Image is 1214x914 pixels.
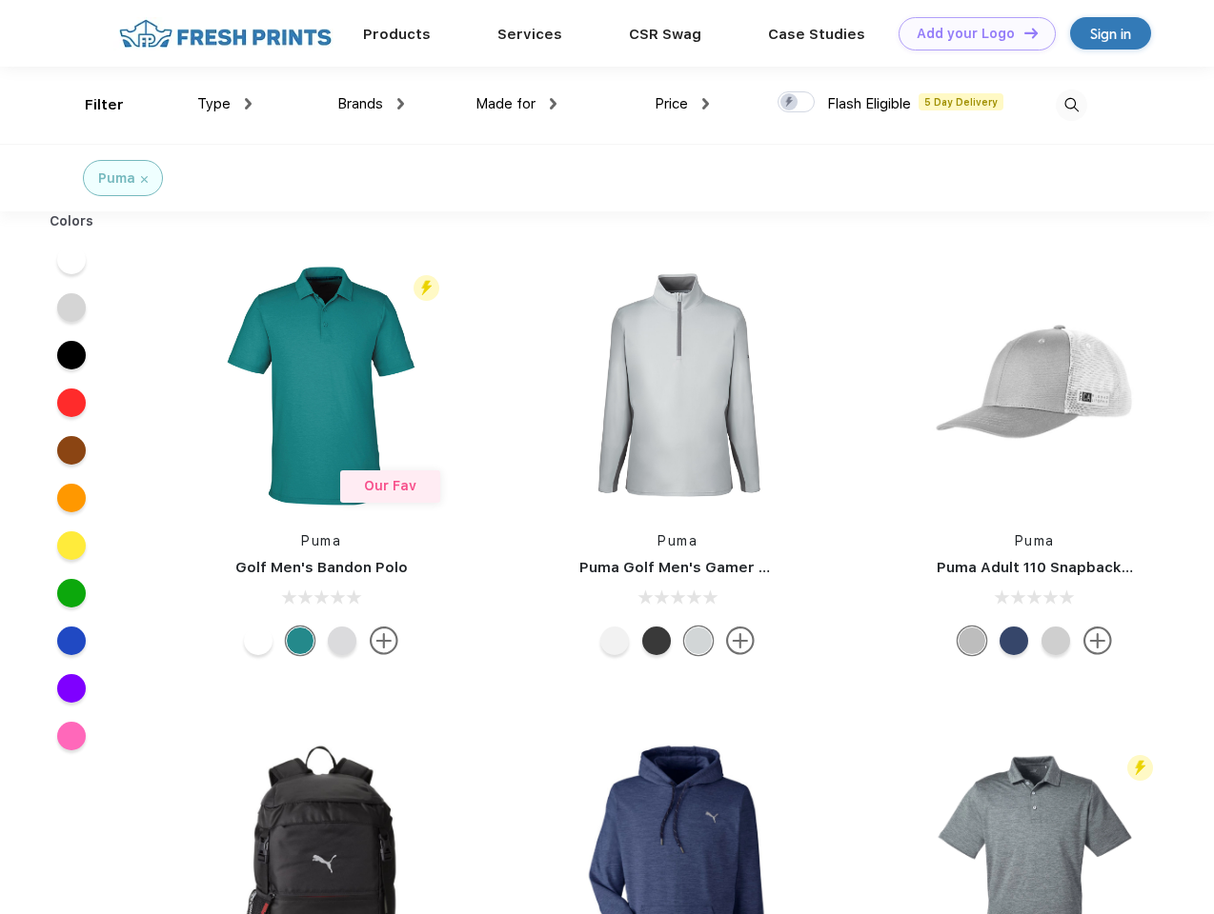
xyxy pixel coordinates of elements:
span: Price [655,95,688,112]
img: DT [1024,28,1038,38]
a: Puma Golf Men's Gamer Golf Quarter-Zip [579,559,880,576]
img: more.svg [370,626,398,655]
img: fo%20logo%202.webp [113,17,337,50]
img: flash_active_toggle.svg [1127,755,1153,781]
div: High Rise [684,626,713,655]
span: Our Fav [364,478,416,493]
a: Products [363,26,431,43]
img: func=resize&h=266 [194,259,448,512]
img: dropdown.png [550,98,556,109]
img: dropdown.png [245,98,252,109]
div: Bright White [600,626,629,655]
a: Services [497,26,562,43]
span: Flash Eligible [827,95,911,112]
span: Made for [475,95,536,112]
a: CSR Swag [629,26,701,43]
img: dropdown.png [397,98,404,109]
div: Peacoat with Qut Shd [1000,626,1028,655]
img: filter_cancel.svg [141,176,148,183]
img: more.svg [726,626,755,655]
img: dropdown.png [702,98,709,109]
div: Quarry with Brt Whit [958,626,986,655]
span: Type [197,95,231,112]
img: flash_active_toggle.svg [414,275,439,301]
a: Puma [658,533,698,548]
a: Puma [301,533,341,548]
div: Puma Black [642,626,671,655]
span: Brands [337,95,383,112]
img: more.svg [1083,626,1112,655]
div: Add your Logo [917,26,1015,42]
div: Quarry Brt Whit [1042,626,1070,655]
div: High Rise [328,626,356,655]
img: desktop_search.svg [1056,89,1087,121]
div: Bright White [244,626,273,655]
div: Colors [35,211,109,231]
a: Sign in [1070,17,1151,50]
div: Puma [98,169,135,189]
div: Green Lagoon [286,626,314,655]
img: func=resize&h=266 [908,259,1162,512]
a: Golf Men's Bandon Polo [235,559,408,576]
div: Filter [85,94,124,116]
img: func=resize&h=266 [551,259,804,512]
a: Puma [1015,533,1055,548]
span: 5 Day Delivery [919,93,1003,110]
div: Sign in [1090,23,1131,45]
